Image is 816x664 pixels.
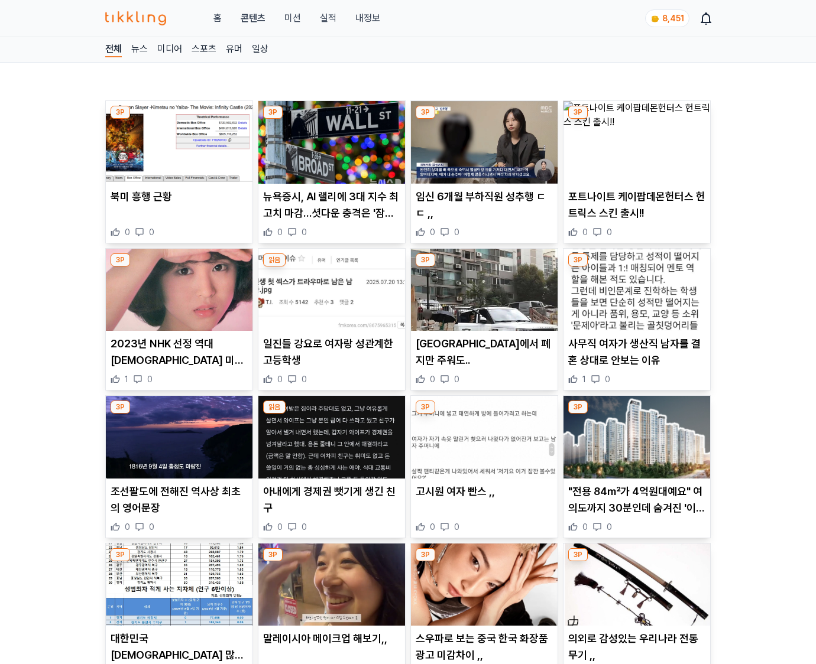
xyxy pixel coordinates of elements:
div: 3P [416,548,435,561]
a: 전체 [105,42,122,57]
img: 임신 6개월 부하직원 성추행 ㄷㄷ ,, [411,101,558,184]
p: 2023년 NHK 선정 역대 [DEMOGRAPHIC_DATA] 미녀 17선 [111,336,248,369]
a: 일상 [252,42,268,57]
div: 3P [568,401,588,414]
p: 일진들 강요로 여자랑 성관계한 고등학생 [263,336,400,369]
div: 3P [568,253,588,266]
div: 3P "전용 84㎡가 4억원대예요" 여의도까지 30분인데 숨겨진 '이 동네' 전망 분석 "전용 84㎡가 4억원대예요" 여의도까지 30분인데 숨겨진 '이 동네' 전망 분석 0 0 [563,395,711,538]
img: 티끌링 [105,11,166,25]
p: 포트나이트 케이팝데몬헌터스 헌트릭스 스킨 출시!! [568,188,705,222]
div: 3P 임신 6개월 부하직원 성추행 ㄷㄷ ,, 임신 6개월 부하직원 성추행 ㄷㄷ ,, 0 0 [410,100,558,243]
div: 3P [111,548,130,561]
img: 일진들 강요로 여자랑 성관계한 고등학생 [258,249,405,331]
span: 0 [149,226,154,238]
span: 0 [277,226,283,238]
div: 3P 2023년 NHK 선정 역대 일본 미녀 17선 2023년 NHK 선정 역대 [DEMOGRAPHIC_DATA] 미녀 17선 1 0 [105,248,253,391]
span: 0 [125,521,130,533]
div: 3P 사무직 여자가 생산직 남자를 결혼 상대로 안보는 이유 사무직 여자가 생산직 남자를 결혼 상대로 안보는 이유 1 0 [563,248,711,391]
div: 3P 고시원 여자 빤스 ,, 고시원 여자 빤스 ,, 0 0 [410,395,558,538]
p: 스우파로 보는 중국 한국 화장품 광고 미감차이 ,, [416,630,553,663]
span: 1 [125,373,128,385]
img: "전용 84㎡가 4억원대예요" 여의도까지 30분인데 숨겨진 '이 동네' 전망 분석 [564,396,710,479]
span: 0 [277,521,283,533]
div: 읽음 [263,253,286,266]
div: 3P [416,401,435,414]
img: 고시원 여자 빤스 ,, [411,396,558,479]
div: 3P [416,253,435,266]
span: 0 [302,521,307,533]
p: 임신 6개월 부하직원 성추행 ㄷㄷ ,, [416,188,553,222]
img: 아내에게 경제권 뺏기게 생긴 친구 [258,396,405,479]
span: 0 [125,226,130,238]
img: 2023년 NHK 선정 역대 일본 미녀 17선 [106,249,252,331]
img: coin [650,14,660,24]
img: 사무직 여자가 생산직 남자를 결혼 상대로 안보는 이유 [564,249,710,331]
p: 뉴욕증시, AI 랠리에 3대 지수 최고치 마감…셧다운 충격은 '잠시 무풍' [263,188,400,222]
p: 고시원 여자 빤스 ,, [416,483,553,500]
img: 서울 강남에서 폐지만 주워도.. [411,249,558,331]
div: 읽음 아내에게 경제권 뺏기게 생긴 친구 아내에게 경제권 뺏기게 생긴 친구 0 0 [258,395,406,538]
div: 3P [111,253,130,266]
p: "전용 84㎡가 4억원대예요" 여의도까지 30분인데 숨겨진 '이 동네' 전망 분석 [568,483,705,516]
span: 0 [302,373,307,385]
a: 유머 [226,42,242,57]
div: 3P 뉴욕증시, AI 랠리에 3대 지수 최고치 마감…셧다운 충격은 '잠시 무풍' 뉴욕증시, AI 랠리에 3대 지수 최고치 마감…셧다운 충격은 '잠시 무풍' 0 0 [258,100,406,243]
div: 3P [111,401,130,414]
p: 아내에게 경제권 뺏기게 생긴 친구 [263,483,400,516]
div: 3P 조선팔도에 전해진 역사상 최초의 영어문장 조선팔도에 전해진 역사상 최초의 영어문장 0 0 [105,395,253,538]
div: 3P [111,106,130,119]
img: 대한민국 성범죄자 많이 사는 동네 ,, [106,543,252,626]
img: 말레이시아 메이크업 해보기,, [258,543,405,626]
div: 3P [568,548,588,561]
button: 미션 [284,11,301,25]
span: 0 [454,373,459,385]
span: 0 [149,521,154,533]
a: 실적 [320,11,336,25]
img: 포트나이트 케이팝데몬헌터스 헌트릭스 스킨 출시!! [564,101,710,184]
img: 북미 흥행 근황 [106,101,252,184]
a: coin 8,451 [645,9,687,27]
p: [GEOGRAPHIC_DATA]에서 폐지만 주워도.. [416,336,553,369]
img: 의외로 감성있는 우리나라 전통 무기 ,, [564,543,710,626]
a: 뉴스 [131,42,148,57]
span: 0 [302,226,307,238]
span: 0 [607,521,612,533]
a: 미디어 [157,42,182,57]
a: 내정보 [355,11,380,25]
a: 콘텐츠 [241,11,265,25]
img: 뉴욕증시, AI 랠리에 3대 지수 최고치 마감…셧다운 충격은 '잠시 무풍' [258,101,405,184]
div: 3P 북미 흥행 근황 북미 흥행 근황 0 0 [105,100,253,243]
span: 0 [430,226,435,238]
p: 대한민국 [DEMOGRAPHIC_DATA] 많이 사는 동네 ,, [111,630,248,663]
div: 3P [263,106,283,119]
img: 스우파로 보는 중국 한국 화장품 광고 미감차이 ,, [411,543,558,626]
div: 3P [416,106,435,119]
div: 읽음 [263,401,286,414]
span: 1 [582,373,586,385]
a: 스포츠 [192,42,216,57]
span: 0 [582,226,588,238]
div: 3P [568,106,588,119]
p: 북미 흥행 근황 [111,188,248,205]
span: 0 [454,521,459,533]
p: 말레이시아 메이크업 해보기,, [263,630,400,647]
span: 0 [147,373,153,385]
span: 0 [277,373,283,385]
div: 3P 서울 강남에서 폐지만 주워도.. [GEOGRAPHIC_DATA]에서 폐지만 주워도.. 0 0 [410,248,558,391]
span: 0 [430,373,435,385]
span: 0 [582,521,588,533]
div: 읽음 일진들 강요로 여자랑 성관계한 고등학생 일진들 강요로 여자랑 성관계한 고등학생 0 0 [258,248,406,391]
p: 의외로 감성있는 우리나라 전통 무기 ,, [568,630,705,663]
span: 0 [607,226,612,238]
a: 홈 [213,11,222,25]
div: 3P 포트나이트 케이팝데몬헌터스 헌트릭스 스킨 출시!! 포트나이트 케이팝데몬헌터스 헌트릭스 스킨 출시!! 0 0 [563,100,711,243]
p: 사무직 여자가 생산직 남자를 결혼 상대로 안보는 이유 [568,336,705,369]
div: 3P [263,548,283,561]
span: 0 [454,226,459,238]
span: 0 [430,521,435,533]
p: 조선팔도에 전해진 역사상 최초의 영어문장 [111,483,248,516]
span: 8,451 [662,14,684,23]
img: 조선팔도에 전해진 역사상 최초의 영어문장 [106,396,252,479]
span: 0 [605,373,610,385]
